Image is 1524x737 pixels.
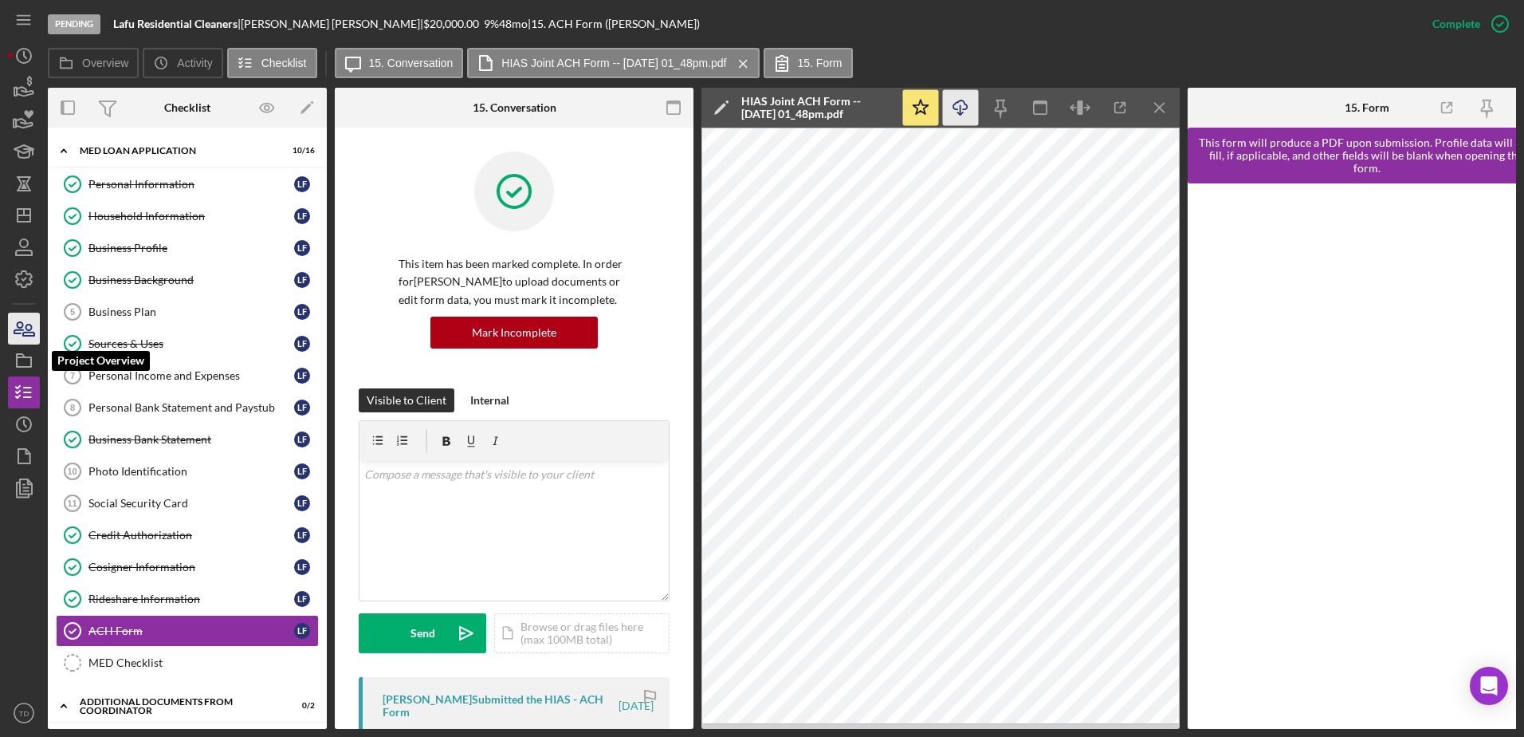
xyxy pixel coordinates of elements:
[741,95,893,120] div: HIAS Joint ACH Form -- [DATE] 01_48pm.pdf
[294,400,310,416] div: L F
[294,304,310,320] div: L F
[82,57,128,69] label: Overview
[294,527,310,543] div: L F
[473,101,556,114] div: 15. Conversation
[88,465,294,478] div: Photo Identification
[410,613,435,653] div: Send
[56,328,319,360] a: Sources & UsesLF
[88,433,294,446] div: Business Bank Statement
[1432,8,1480,40] div: Complete
[294,208,310,224] div: L F
[470,388,509,412] div: Internal
[294,495,310,511] div: L F
[294,463,310,479] div: L F
[294,272,310,288] div: L F
[472,317,556,349] div: Mark Incomplete
[88,529,294,542] div: Credit Authorization
[56,200,319,232] a: Household InformationLF
[430,317,598,349] button: Mark Incomplete
[1416,8,1516,40] button: Complete
[88,656,318,669] div: MED Checklist
[56,583,319,615] a: Rideshare InformationLF
[335,48,464,78] button: 15. Conversation
[143,48,222,78] button: Activity
[56,551,319,583] a: Cosigner InformationLF
[423,18,484,30] div: $20,000.00
[764,48,853,78] button: 15. Form
[467,48,759,78] button: HIAS Joint ACH Form -- [DATE] 01_48pm.pdf
[484,18,499,30] div: 9 %
[88,401,294,414] div: Personal Bank Statement and Paystub
[56,360,319,392] a: 7Personal Income and ExpensesLF
[367,388,446,412] div: Visible to Client
[501,57,726,69] label: HIAS Joint ACH Form -- [DATE] 01_48pm.pdf
[70,371,75,380] tspan: 7
[88,625,294,637] div: ACH Form
[619,700,654,712] time: 2025-08-12 17:49
[19,709,29,718] text: TD
[261,57,307,69] label: Checklist
[462,388,517,412] button: Internal
[48,48,139,78] button: Overview
[227,48,317,78] button: Checklist
[113,18,241,30] div: |
[56,424,319,455] a: Business Bank StatementLF
[798,57,843,69] label: 15. Form
[80,697,275,715] div: Additional Documents from Coordinator
[499,18,528,30] div: 48 mo
[8,697,40,729] button: TD
[294,336,310,352] div: L F
[294,240,310,256] div: L F
[1345,101,1389,114] div: 15. Form
[88,242,294,254] div: Business Profile
[88,210,294,223] div: Household Information
[56,519,319,551] a: Credit AuthorizationLF
[286,701,315,711] div: 0 / 2
[88,337,294,350] div: Sources & Uses
[56,392,319,424] a: 8Personal Bank Statement and PaystubLF
[56,455,319,487] a: 10Photo IdentificationLF
[67,467,77,476] tspan: 10
[88,305,294,318] div: Business Plan
[88,561,294,573] div: Cosigner Information
[369,57,454,69] label: 15. Conversation
[88,178,294,191] div: Personal Information
[56,168,319,200] a: Personal InformationLF
[399,255,630,309] p: This item has been marked complete. In order for [PERSON_NAME] to upload documents or edit form d...
[56,264,319,296] a: Business BackgroundLF
[528,18,700,30] div: | 15. ACH Form ([PERSON_NAME])
[88,274,294,286] div: Business Background
[88,593,294,605] div: Rideshare Information
[294,368,310,384] div: L F
[88,369,294,382] div: Personal Income and Expenses
[48,14,100,34] div: Pending
[294,623,310,639] div: L F
[294,176,310,192] div: L F
[241,18,423,30] div: [PERSON_NAME] [PERSON_NAME] |
[70,307,75,317] tspan: 5
[359,613,486,653] button: Send
[177,57,212,69] label: Activity
[80,146,275,156] div: MED Loan Application
[67,499,77,508] tspan: 11
[56,487,319,519] a: 11Social Security CardLF
[56,647,319,679] a: MED Checklist
[88,497,294,510] div: Social Security Card
[359,388,454,412] button: Visible to Client
[164,101,210,114] div: Checklist
[294,432,310,447] div: L F
[294,559,310,575] div: L F
[56,615,319,647] a: ACH FormLF
[113,17,238,30] b: Lafu Residential Cleaners
[383,693,616,719] div: [PERSON_NAME] Submitted the HIAS - ACH Form
[56,232,319,264] a: Business ProfileLF
[1470,667,1508,705] div: Open Intercom Messenger
[286,146,315,156] div: 10 / 16
[294,591,310,607] div: L F
[70,403,75,412] tspan: 8
[56,296,319,328] a: 5Business PlanLF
